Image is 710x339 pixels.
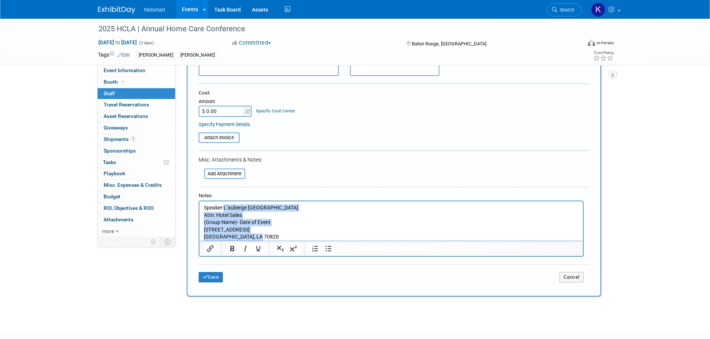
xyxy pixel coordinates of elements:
a: more [98,226,175,237]
a: Misc. Expenses & Credits [98,180,175,191]
a: Shipments1 [98,134,175,145]
div: Event Format [537,39,614,50]
span: 1 [130,136,136,142]
span: more [102,228,114,234]
div: [PERSON_NAME] [136,51,176,59]
span: Giveaways [104,125,128,131]
span: Tasks [103,159,116,165]
button: Bold [226,243,239,254]
div: Event Rating [593,51,613,55]
i: Booth reservation complete [121,80,125,84]
div: In-Person [596,40,614,46]
span: Staff [104,90,115,96]
button: Superscript [287,243,300,254]
a: ROI, Objectives & ROO [98,203,175,214]
span: Event Information [104,67,145,73]
a: Specify Payment Details [199,122,250,127]
span: Budget [104,194,120,199]
button: Numbered list [309,243,322,254]
button: Committed [230,39,274,47]
button: Insert/edit link [204,243,217,254]
div: 2025 HCLA | Annual Home Care Conference [96,22,570,36]
a: Asset Reservations [98,111,175,122]
a: Staff [98,88,175,99]
span: Netsmart [144,7,165,13]
a: Tasks [98,157,175,168]
button: Save [199,272,223,282]
span: Attachments [104,217,133,223]
td: Tags [98,51,130,60]
span: Asset Reservations [104,113,148,119]
span: ROI, Objectives & ROO [104,205,154,211]
span: [DATE] [DATE] [98,39,137,46]
iframe: Rich Text Area [199,201,583,241]
span: Misc. Expenses & Credits [104,182,162,188]
a: Sponsorships [98,145,175,157]
span: Travel Reservations [104,102,149,108]
img: ExhibitDay [98,6,135,14]
td: Toggle Event Tabs [160,237,175,247]
span: Booth [104,79,126,85]
div: Misc. Attachments & Notes [199,156,589,163]
a: Event Information [98,65,175,76]
span: Shipments [104,136,136,142]
div: Cost: [199,90,589,97]
span: Playbook [104,170,125,176]
img: Format-Inperson.png [588,40,595,46]
span: Baton Rouge, [GEOGRAPHIC_DATA] [412,41,486,47]
a: Edit [117,52,130,58]
a: Specify Cost Center [256,108,295,113]
a: Giveaways [98,122,175,134]
button: Italic [239,243,252,254]
td: Personalize Event Tab Strip [147,237,160,247]
span: Search [557,7,574,13]
div: Amount [199,98,253,106]
button: Underline [252,243,265,254]
button: Cancel [559,272,584,282]
a: Travel Reservations [98,99,175,111]
a: Booth [98,77,175,88]
button: Bullet list [322,243,335,254]
a: Attachments [98,214,175,226]
a: Playbook [98,168,175,179]
img: Kaitlyn Woicke [591,3,605,17]
span: to [114,39,121,45]
a: Budget [98,191,175,202]
span: Sponsorships [104,148,136,154]
a: Search [547,3,581,16]
div: [PERSON_NAME] [178,51,217,59]
div: Notes [199,192,584,199]
span: (3 days) [138,41,154,45]
button: Subscript [274,243,287,254]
